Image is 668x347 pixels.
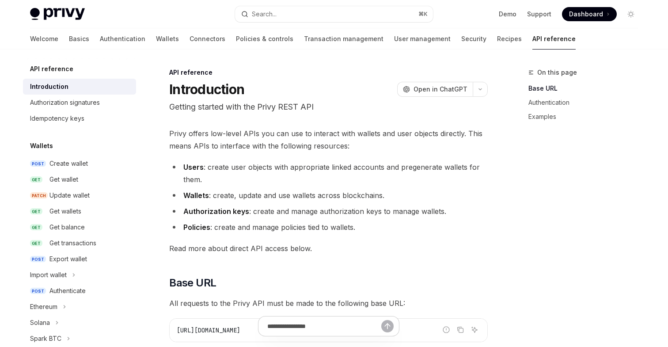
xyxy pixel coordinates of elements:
[30,288,46,294] span: POST
[156,28,179,50] a: Wallets
[23,283,136,299] a: POSTAuthenticate
[49,206,81,217] div: Get wallets
[23,251,136,267] a: POSTExport wallet
[49,190,90,201] div: Update wallet
[30,28,58,50] a: Welcome
[23,172,136,187] a: GETGet wallet
[252,9,277,19] div: Search...
[23,111,136,126] a: Idempotency keys
[30,240,42,247] span: GET
[49,286,86,296] div: Authenticate
[528,110,645,124] a: Examples
[394,28,451,50] a: User management
[49,174,78,185] div: Get wallet
[169,242,488,255] span: Read more about direct API access below.
[497,28,522,50] a: Recipes
[169,189,488,202] li: : create, update and use wallets across blockchains.
[30,160,46,167] span: POST
[169,221,488,233] li: : create and manage policies tied to wallets.
[30,8,85,20] img: light logo
[30,256,46,263] span: POST
[23,219,136,235] a: GETGet balance
[23,235,136,251] a: GETGet transactions
[49,254,87,264] div: Export wallet
[397,82,473,97] button: Open in ChatGPT
[169,276,216,290] span: Base URL
[528,81,645,95] a: Base URL
[69,28,89,50] a: Basics
[624,7,638,21] button: Toggle dark mode
[183,163,204,172] strong: Users
[30,192,48,199] span: PATCH
[30,97,100,108] div: Authorization signatures
[169,127,488,152] span: Privy offers low-level APIs you can use to interact with wallets and user objects directly. This ...
[23,331,136,347] button: Toggle Spark BTC section
[49,238,96,248] div: Get transactions
[532,28,576,50] a: API reference
[183,207,249,216] strong: Authorization keys
[562,7,617,21] a: Dashboard
[461,28,486,50] a: Security
[569,10,603,19] span: Dashboard
[30,176,42,183] span: GET
[183,191,209,200] strong: Wallets
[418,11,428,18] span: ⌘ K
[527,10,551,19] a: Support
[100,28,145,50] a: Authentication
[30,270,67,280] div: Import wallet
[23,79,136,95] a: Introduction
[169,68,488,77] div: API reference
[30,333,61,344] div: Spark BTC
[30,81,68,92] div: Introduction
[169,205,488,217] li: : create and manage authorization keys to manage wallets.
[30,224,42,231] span: GET
[49,158,88,169] div: Create wallet
[49,222,85,233] div: Get balance
[537,67,577,78] span: On this page
[30,64,73,74] h5: API reference
[23,156,136,172] a: POSTCreate wallet
[169,297,488,309] span: All requests to the Privy API must be made to the following base URL:
[169,161,488,186] li: : create user objects with appropriate linked accounts and pregenerate wallets for them.
[30,208,42,215] span: GET
[23,203,136,219] a: GETGet wallets
[267,316,381,336] input: Ask a question...
[23,187,136,203] a: PATCHUpdate wallet
[169,101,488,113] p: Getting started with the Privy REST API
[414,85,467,94] span: Open in ChatGPT
[30,301,57,312] div: Ethereum
[23,299,136,315] button: Toggle Ethereum section
[23,95,136,111] a: Authorization signatures
[169,81,244,97] h1: Introduction
[30,141,53,151] h5: Wallets
[23,267,136,283] button: Toggle Import wallet section
[30,113,84,124] div: Idempotency keys
[304,28,383,50] a: Transaction management
[499,10,516,19] a: Demo
[30,317,50,328] div: Solana
[235,6,433,22] button: Open search
[236,28,293,50] a: Policies & controls
[190,28,225,50] a: Connectors
[23,315,136,331] button: Toggle Solana section
[183,223,210,232] strong: Policies
[528,95,645,110] a: Authentication
[381,320,394,332] button: Send message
